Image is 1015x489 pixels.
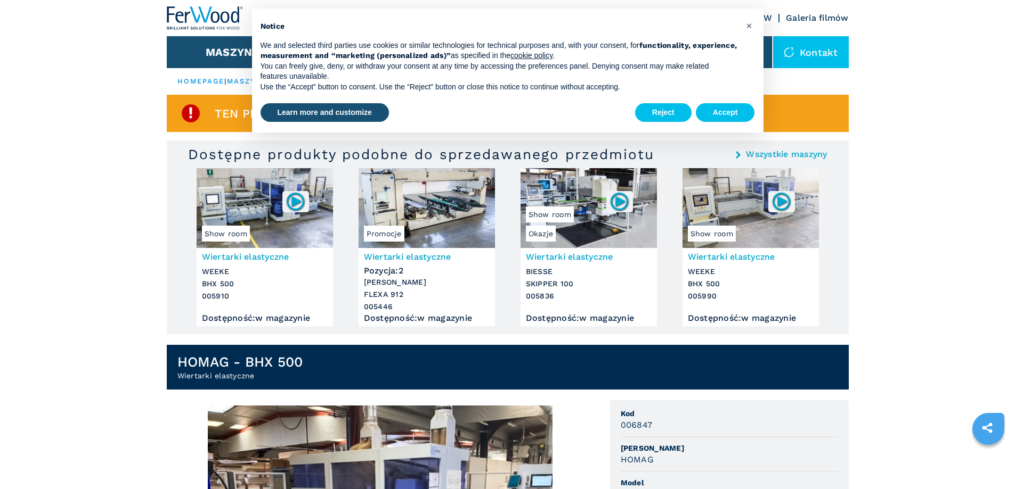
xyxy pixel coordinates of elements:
h3: Wiertarki elastyczne [688,251,814,263]
h3: Wiertarki elastyczne [364,251,490,263]
p: Use the “Accept” button to consent. Use the “Reject” button or close this notice to continue with... [261,82,738,93]
span: Promocje [364,226,404,242]
span: Ten przedmiot jest już sprzedany [215,107,445,120]
img: 005836 [609,191,630,212]
h3: Wiertarki elastyczne [526,251,652,263]
h3: Dostępne produkty podobne do sprzedawanego przedmiotu [188,146,654,163]
button: Learn more and customize [261,103,389,122]
div: Kontakt [773,36,849,68]
strong: functionality, experience, measurement and “marketing (personalized ads)” [261,41,737,60]
button: Accept [696,103,755,122]
div: Dostępność : w magazynie [202,316,328,321]
h3: WEEKE BHX 500 005990 [688,266,814,302]
a: sharethis [974,415,1001,441]
div: Pozycja : 2 [364,263,490,273]
span: × [746,19,752,32]
p: You can freely give, deny, or withdraw your consent at any time by accessing the preferences pane... [261,61,738,82]
div: Dostępność : w magazynie [688,316,814,321]
div: Dostępność : w magazynie [526,316,652,321]
a: Wiertarki elastyczne MORBIDELLI FLEXA 912PromocjeWiertarki elastycznePozycja:2[PERSON_NAME]FLEXA ... [359,168,495,326]
h1: HOMAG - BHX 500 [177,353,303,370]
a: Wiertarki elastyczne WEEKE BHX 500Show room005990Wiertarki elastyczneWEEKEBHX 500005990Dostępność... [683,168,819,326]
h3: BIESSE SKIPPER 100 005836 [526,266,652,302]
button: Maszyny [206,46,259,59]
p: We and selected third parties use cookies or similar technologies for technical purposes and, wit... [261,40,738,61]
div: Dostępność : w magazynie [364,316,490,321]
h3: Wiertarki elastyczne [202,251,328,263]
button: Reject [635,103,692,122]
button: Close this notice [741,17,758,34]
span: Kod [621,408,838,419]
h3: [PERSON_NAME] FLEXA 912 005446 [364,276,490,313]
img: 005990 [771,191,792,212]
span: Show room [526,206,574,222]
span: Show room [688,226,736,242]
span: | [224,77,226,85]
img: Wiertarki elastyczne MORBIDELLI FLEXA 912 [359,168,495,248]
span: Okazje [526,226,556,242]
img: SoldProduct [180,103,201,124]
img: Wiertarki elastyczne WEEKE BHX 500 [683,168,819,248]
a: Wiertarki elastyczne WEEKE BHX 500Show room005910Wiertarki elastyczneWEEKEBHX 500005910Dostępność... [197,168,333,326]
a: Wiertarki elastyczne BIESSE SKIPPER 100OkazjeShow room005836Wiertarki elastyczneBIESSESKIPPER 100... [521,168,657,326]
span: [PERSON_NAME] [621,443,838,453]
a: cookie policy [510,51,553,60]
img: Kontakt [784,47,794,57]
img: Wiertarki elastyczne BIESSE SKIPPER 100 [521,168,657,248]
h2: Wiertarki elastyczne [177,370,303,381]
h3: HOMAG [621,453,654,466]
h2: Notice [261,21,738,32]
img: 005910 [285,191,306,212]
h3: WEEKE BHX 500 005910 [202,266,328,302]
a: HOMEPAGE [177,77,225,85]
span: Model [621,477,838,488]
span: Show room [202,226,250,242]
h3: 006847 [621,419,653,431]
img: Wiertarki elastyczne WEEKE BHX 500 [197,168,333,248]
img: Ferwood [167,6,243,30]
a: Galeria filmów [786,13,849,23]
a: maszyny [227,77,268,85]
a: Wszystkie maszyny [746,150,827,159]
